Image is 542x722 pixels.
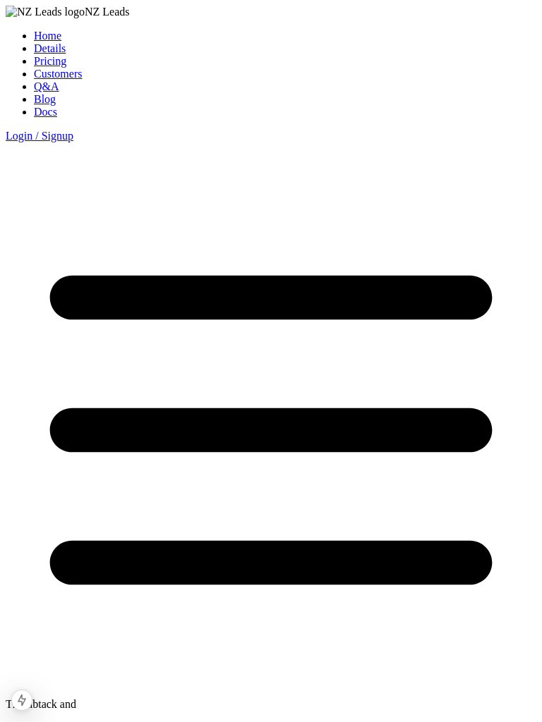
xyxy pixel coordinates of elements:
[34,42,66,54] a: Details
[34,80,59,92] a: Q&A
[34,30,61,42] a: Home
[6,130,73,142] a: Login / Signup
[34,55,66,67] a: Pricing
[85,6,130,18] span: NZ Leads
[34,93,56,105] a: Blog
[6,6,85,18] img: NZ Leads logo
[6,698,536,711] div: Thumbtack and
[34,68,82,80] a: Customers
[34,106,57,118] a: Docs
